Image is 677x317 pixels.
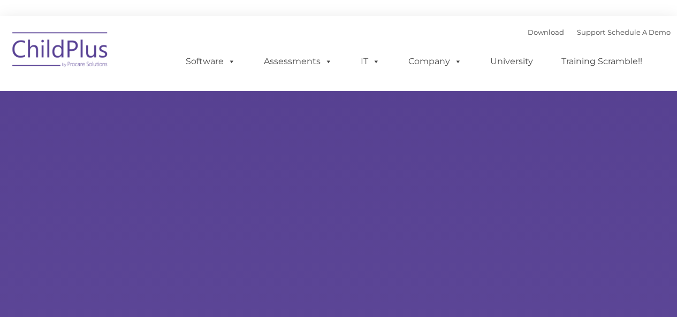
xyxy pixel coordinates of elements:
a: Support [577,28,605,36]
a: Schedule A Demo [607,28,671,36]
a: University [480,51,544,72]
a: Software [175,51,246,72]
a: Training Scramble!! [551,51,653,72]
font: | [528,28,671,36]
a: Download [528,28,564,36]
a: Assessments [253,51,343,72]
a: IT [350,51,391,72]
a: Company [398,51,473,72]
img: ChildPlus by Procare Solutions [7,25,114,78]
